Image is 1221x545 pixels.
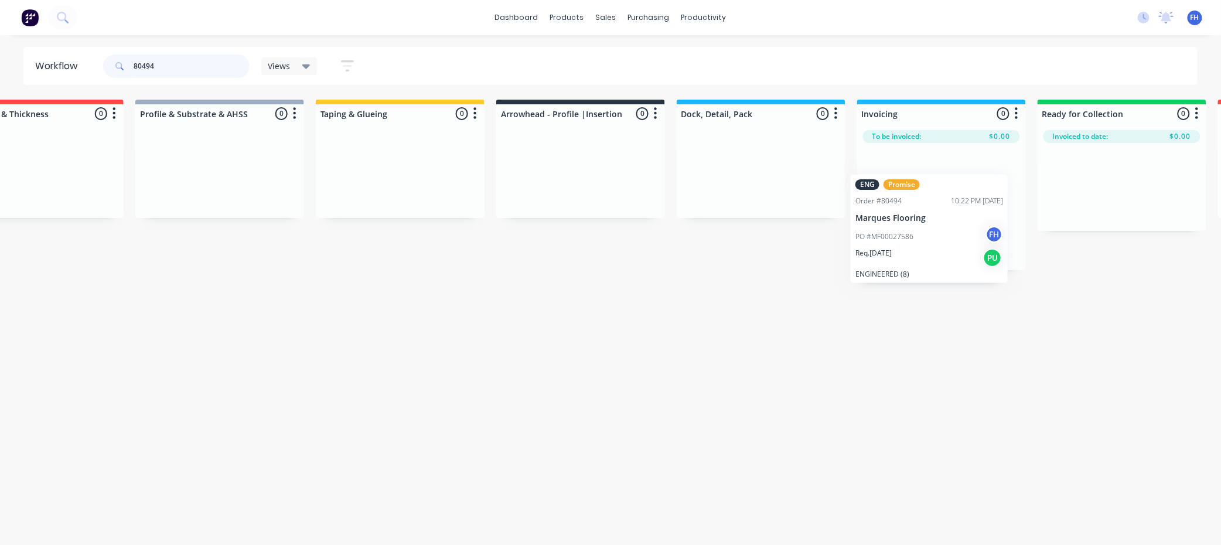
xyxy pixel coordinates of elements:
[590,9,622,26] div: sales
[1053,131,1109,142] span: Invoiced to date:
[21,9,39,26] img: Factory
[676,9,732,26] div: productivity
[544,9,590,26] div: products
[1170,131,1191,142] span: $0.00
[268,60,291,72] span: Views
[134,54,250,78] input: Search for orders...
[990,131,1011,142] span: $0.00
[622,9,676,26] div: purchasing
[489,9,544,26] a: dashboard
[35,59,83,73] div: Workflow
[872,131,922,142] span: To be invoiced:
[1191,12,1199,23] span: FH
